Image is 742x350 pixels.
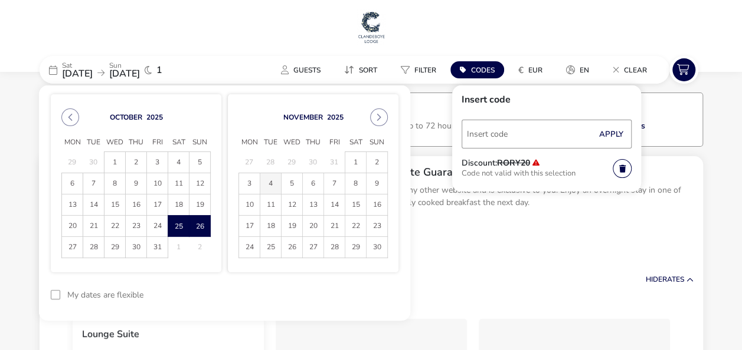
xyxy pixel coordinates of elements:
span: 5 [189,152,210,173]
td: 9 [126,173,147,194]
img: Main Website [357,9,386,45]
td: 19 [189,194,211,216]
td: 13 [303,194,324,216]
td: 6 [303,173,324,194]
span: 7 [83,173,104,194]
span: 25 [169,216,188,237]
td: 29 [104,237,126,258]
span: 25 [260,237,281,257]
td: 25 [168,216,189,237]
span: 17 [239,216,260,236]
td: 18 [260,216,282,237]
td: 27 [303,237,324,258]
span: 9 [367,173,387,194]
h3: Insert code [462,95,632,114]
td: 1 [104,152,126,173]
p: Code not valid with this selection [462,167,613,182]
span: Mon [62,134,83,151]
span: Mon [239,134,260,151]
span: 28 [324,237,345,257]
naf-pibe-menu-bar-item: Sort [335,61,391,78]
span: Tue [83,134,104,151]
button: Filter [391,61,446,78]
button: HideRates [646,276,694,283]
td: 30 [126,237,147,258]
td: 4 [168,152,189,173]
span: 16 [126,194,146,215]
td: 27 [62,237,83,258]
span: Codes [471,65,495,75]
td: 16 [126,194,147,216]
span: Sat [345,134,367,151]
span: Clear [624,65,647,75]
span: 15 [104,194,125,215]
td: 29 [62,152,83,173]
span: 23 [126,216,146,236]
span: Fri [324,134,345,151]
p: This offer is not available on any other website and is exclusive to you! Enjoy an overnight stay... [298,184,694,209]
td: 7 [83,173,104,194]
naf-pibe-menu-bar-item: en [557,61,603,78]
td: 12 [189,173,211,194]
button: Guests [272,61,330,78]
span: 22 [104,216,125,236]
td: 29 [282,152,303,173]
span: 10 [147,173,168,194]
label: My dates are flexible [67,291,143,299]
td: 17 [147,194,168,216]
span: en [580,65,589,75]
span: 30 [367,237,387,257]
td: 12 [282,194,303,216]
td: 20 [303,216,324,237]
span: [DATE] [62,67,93,80]
td: 23 [126,216,147,237]
button: €EUR [509,61,552,78]
span: 21 [324,216,345,236]
span: 26 [190,216,210,237]
td: 14 [324,194,345,216]
span: 11 [260,194,281,215]
td: 8 [104,173,126,194]
span: 19 [189,194,210,215]
span: 12 [282,194,302,215]
td: 5 [282,173,303,194]
td: 30 [303,152,324,173]
span: 2 [367,152,387,173]
naf-pibe-menu-bar-item: Codes [450,61,509,78]
button: Choose Year [146,113,163,122]
td: 7 [324,173,345,194]
td: 30 [367,237,388,258]
span: Thu [126,134,147,151]
td: 6 [62,173,83,194]
td: 27 [239,152,260,173]
span: 31 [147,237,168,257]
td: 22 [345,216,367,237]
td: 22 [104,216,126,237]
p: Sun [109,62,140,69]
span: 29 [345,237,366,257]
span: Sat [168,134,189,151]
span: 12 [189,173,210,194]
naf-pibe-menu-bar-item: Clear [603,61,661,78]
span: 1 [104,152,125,173]
span: 14 [324,194,345,215]
span: Guests [293,65,321,75]
span: 17 [147,194,168,215]
span: Wed [282,134,303,151]
span: 10 [239,194,260,215]
span: 8 [104,173,125,194]
button: Apply [593,122,629,147]
span: 13 [62,194,83,215]
td: 9 [367,173,388,194]
td: 15 [104,194,126,216]
td: 3 [147,152,168,173]
td: 1 [345,152,367,173]
span: Wed [104,134,126,151]
span: 16 [367,194,387,215]
span: 9 [126,173,146,194]
span: 11 [168,173,189,194]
